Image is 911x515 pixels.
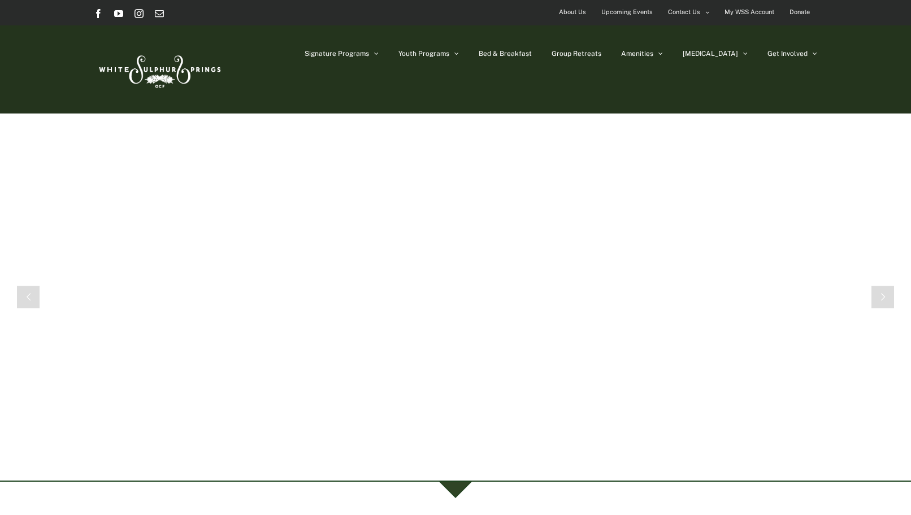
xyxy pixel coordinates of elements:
[398,50,449,57] span: Youth Programs
[305,50,369,57] span: Signature Programs
[767,50,808,57] span: Get Involved
[155,9,164,18] a: Email
[552,50,601,57] span: Group Retreats
[94,9,103,18] a: Facebook
[683,25,748,82] a: [MEDICAL_DATA]
[725,4,774,20] span: My WSS Account
[135,9,144,18] a: Instagram
[479,50,532,57] span: Bed & Breakfast
[559,4,586,20] span: About Us
[601,4,653,20] span: Upcoming Events
[114,9,123,18] a: YouTube
[305,25,379,82] a: Signature Programs
[479,25,532,82] a: Bed & Breakfast
[552,25,601,82] a: Group Retreats
[789,4,810,20] span: Donate
[94,43,224,96] img: White Sulphur Springs Logo
[668,4,700,20] span: Contact Us
[767,25,817,82] a: Get Involved
[305,25,817,82] nav: Main Menu
[683,50,738,57] span: [MEDICAL_DATA]
[621,25,663,82] a: Amenities
[621,50,653,57] span: Amenities
[398,25,459,82] a: Youth Programs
